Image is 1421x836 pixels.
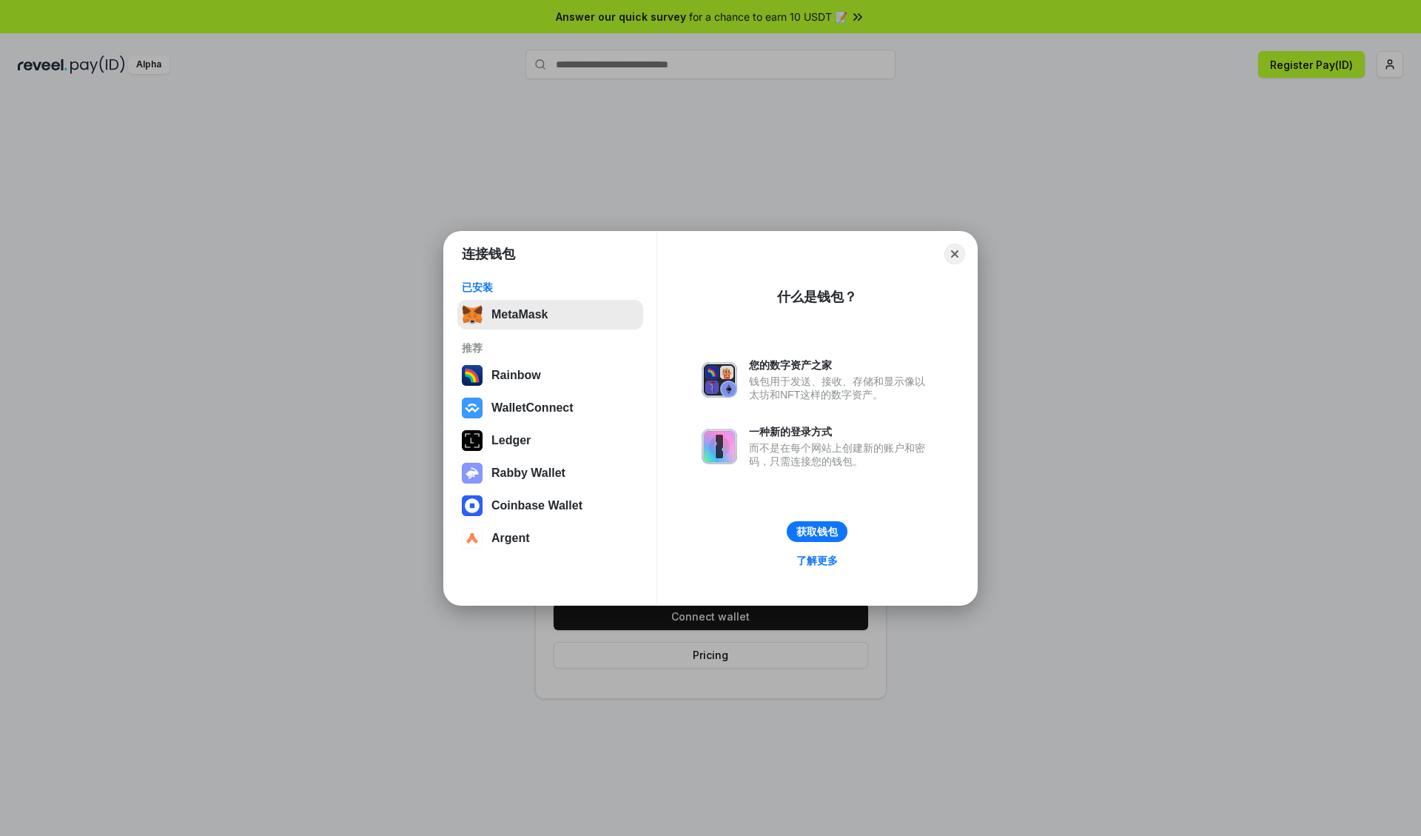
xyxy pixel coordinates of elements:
[749,358,933,372] div: 您的数字资产之家
[457,300,643,330] button: MetaMask
[491,499,582,512] div: Coinbase Wallet
[462,365,483,386] img: svg+xml,%3Csvg%20width%3D%22120%22%20height%3D%22120%22%20viewBox%3D%220%200%20120%20120%22%20fil...
[457,393,643,423] button: WalletConnect
[491,308,548,321] div: MetaMask
[787,551,847,570] a: 了解更多
[796,525,838,538] div: 获取钱包
[462,341,639,355] div: 推荐
[462,245,515,263] h1: 连接钱包
[462,430,483,451] img: svg+xml,%3Csvg%20xmlns%3D%22http%3A%2F%2Fwww.w3.org%2F2000%2Fsvg%22%20width%3D%2228%22%20height%3...
[777,288,857,306] div: 什么是钱包？
[749,425,933,438] div: 一种新的登录方式
[462,281,639,294] div: 已安装
[702,429,737,464] img: svg+xml,%3Csvg%20xmlns%3D%22http%3A%2F%2Fwww.w3.org%2F2000%2Fsvg%22%20fill%3D%22none%22%20viewBox...
[457,361,643,390] button: Rainbow
[457,458,643,488] button: Rabby Wallet
[749,441,933,468] div: 而不是在每个网站上创建新的账户和密码，只需连接您的钱包。
[491,369,541,382] div: Rainbow
[457,524,643,553] button: Argent
[462,528,483,549] img: svg+xml,%3Csvg%20width%3D%2228%22%20height%3D%2228%22%20viewBox%3D%220%200%2028%2028%22%20fill%3D...
[702,362,737,398] img: svg+xml,%3Csvg%20xmlns%3D%22http%3A%2F%2Fwww.w3.org%2F2000%2Fsvg%22%20fill%3D%22none%22%20viewBox...
[457,426,643,455] button: Ledger
[749,375,933,401] div: 钱包用于发送、接收、存储和显示像以太坊和NFT这样的数字资产。
[462,463,483,484] img: svg+xml,%3Csvg%20xmlns%3D%22http%3A%2F%2Fwww.w3.org%2F2000%2Fsvg%22%20fill%3D%22none%22%20viewBox...
[457,491,643,521] button: Coinbase Wallet
[462,398,483,418] img: svg+xml,%3Csvg%20width%3D%2228%22%20height%3D%2228%22%20viewBox%3D%220%200%2028%2028%22%20fill%3D...
[787,521,847,542] button: 获取钱包
[796,554,838,567] div: 了解更多
[491,467,565,480] div: Rabby Wallet
[944,244,965,264] button: Close
[491,532,530,545] div: Argent
[462,304,483,325] img: svg+xml,%3Csvg%20fill%3D%22none%22%20height%3D%2233%22%20viewBox%3D%220%200%2035%2033%22%20width%...
[491,434,531,447] div: Ledger
[462,495,483,516] img: svg+xml,%3Csvg%20width%3D%2228%22%20height%3D%2228%22%20viewBox%3D%220%200%2028%2028%22%20fill%3D...
[491,401,574,415] div: WalletConnect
